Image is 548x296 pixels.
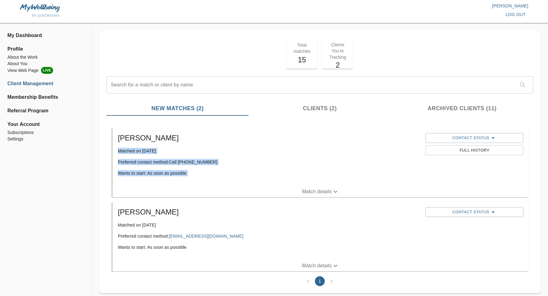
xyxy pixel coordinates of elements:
p: Match details [302,188,332,195]
a: About You [7,60,84,67]
p: Matched on [DATE] [118,222,421,228]
a: About the Work [7,54,84,60]
img: MyWellbeing [20,4,60,12]
button: Match details [113,186,528,197]
a: View Web PageLIVE [7,67,84,74]
p: Wants to start: As soon as possible [118,170,421,176]
a: Membership Benefits [7,94,84,101]
p: Preferred contact method: [118,233,421,239]
p: Clients You're Tracking [326,42,349,60]
span: log out [505,11,526,19]
button: Contact Status [426,207,523,217]
button: log out [503,9,528,20]
span: Contact Status [429,134,520,142]
a: [EMAIL_ADDRESS][DOMAIN_NAME] [169,234,243,239]
span: Profile [7,45,84,53]
h5: 15 [290,55,314,65]
p: Preferred contact method: Call [PHONE_NUMBER] [118,159,421,165]
a: Client Management [7,80,84,87]
p: Match details [302,262,332,269]
span: Full History [429,147,520,154]
span: Archived Clients (11) [395,104,529,113]
h5: 2 [326,60,349,70]
button: Match details [113,260,528,271]
li: View Web Page [7,67,84,74]
span: Clients (2) [252,104,387,113]
p: Wants to start: As soon as possible [118,244,421,250]
a: Referral Program [7,107,84,115]
button: page 1 [315,276,325,286]
p: Matched on [DATE] [118,148,421,154]
a: My Dashboard [7,32,84,39]
button: Contact Status [426,133,523,143]
span: LIVE [41,67,53,74]
span: Your Account [7,121,84,128]
a: Subscriptions [7,129,84,136]
h5: [PERSON_NAME] [118,207,421,217]
button: Full History [426,145,523,155]
span: for practitioners [32,13,60,18]
nav: pagination navigation [302,276,337,286]
p: Total matches [290,42,314,54]
a: Settings [7,136,84,142]
h5: [PERSON_NAME] [118,133,421,143]
span: Contact Status [429,208,520,216]
span: New Matches (2) [110,104,245,113]
p: [PERSON_NAME] [274,3,529,9]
